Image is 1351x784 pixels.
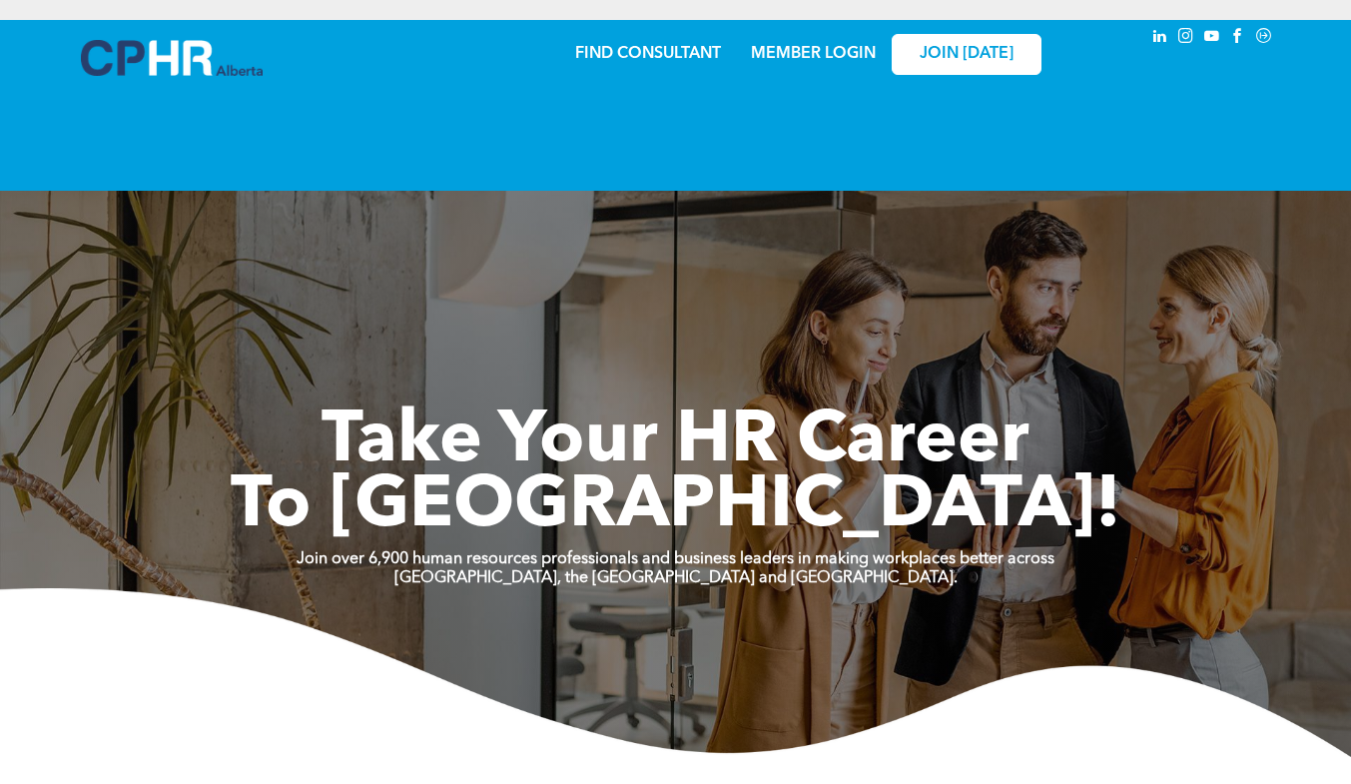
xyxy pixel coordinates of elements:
[575,46,721,62] a: FIND CONSULTANT
[322,406,1029,478] span: Take Your HR Career
[892,34,1041,75] a: JOIN [DATE]
[751,46,876,62] a: MEMBER LOGIN
[394,570,958,586] strong: [GEOGRAPHIC_DATA], the [GEOGRAPHIC_DATA] and [GEOGRAPHIC_DATA].
[231,471,1121,543] span: To [GEOGRAPHIC_DATA]!
[81,40,263,76] img: A blue and white logo for cp alberta
[1175,25,1197,52] a: instagram
[1227,25,1249,52] a: facebook
[297,551,1054,567] strong: Join over 6,900 human resources professionals and business leaders in making workplaces better ac...
[1201,25,1223,52] a: youtube
[920,45,1013,64] span: JOIN [DATE]
[1149,25,1171,52] a: linkedin
[1253,25,1275,52] a: Social network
